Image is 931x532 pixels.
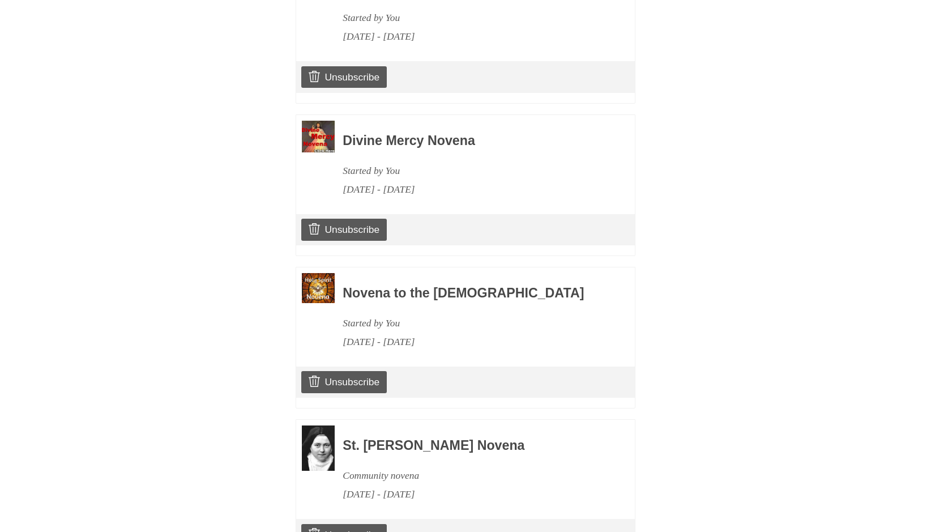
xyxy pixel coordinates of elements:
a: Unsubscribe [301,66,387,88]
div: [DATE] - [DATE] [343,27,604,46]
div: Started by You [343,161,604,180]
a: Unsubscribe [301,219,387,240]
h3: Divine Mercy Novena [343,134,604,148]
img: Novena image [302,425,335,471]
div: [DATE] - [DATE] [343,333,604,351]
img: Novena image [302,121,335,152]
div: [DATE] - [DATE] [343,485,604,504]
h3: St. [PERSON_NAME] Novena [343,439,604,453]
img: Novena image [302,273,335,304]
div: [DATE] - [DATE] [343,180,604,199]
div: Started by You [343,314,604,333]
div: Community novena [343,466,604,485]
h3: Novena to the [DEMOGRAPHIC_DATA] [343,286,604,301]
a: Unsubscribe [301,371,387,393]
div: Started by You [343,8,604,27]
